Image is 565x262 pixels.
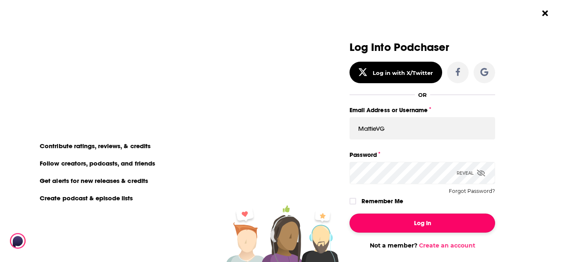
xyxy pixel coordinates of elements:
[350,242,495,249] div: Not a member?
[449,188,495,194] button: Forgot Password?
[10,233,89,249] img: Podchaser - Follow, Share and Rate Podcasts
[75,43,156,55] a: create an account
[350,214,495,233] button: Log In
[35,126,200,134] li: On Podchaser you can:
[419,242,475,249] a: Create an account
[457,162,485,184] div: Reveal
[418,91,427,98] div: OR
[350,117,495,139] input: Email Address or Username
[350,62,442,83] button: Log in with X/Twitter
[10,233,83,249] a: Podchaser - Follow, Share and Rate Podcasts
[35,140,156,151] li: Contribute ratings, reviews, & credits
[35,175,153,186] li: Get alerts for new releases & credits
[350,149,495,160] label: Password
[537,5,553,21] button: Close Button
[362,196,403,207] label: Remember Me
[373,70,433,76] div: Log in with X/Twitter
[350,41,495,53] h3: Log Into Podchaser
[350,105,495,115] label: Email Address or Username
[35,158,161,168] li: Follow creators, podcasts, and friends
[35,192,139,203] li: Create podcast & episode lists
